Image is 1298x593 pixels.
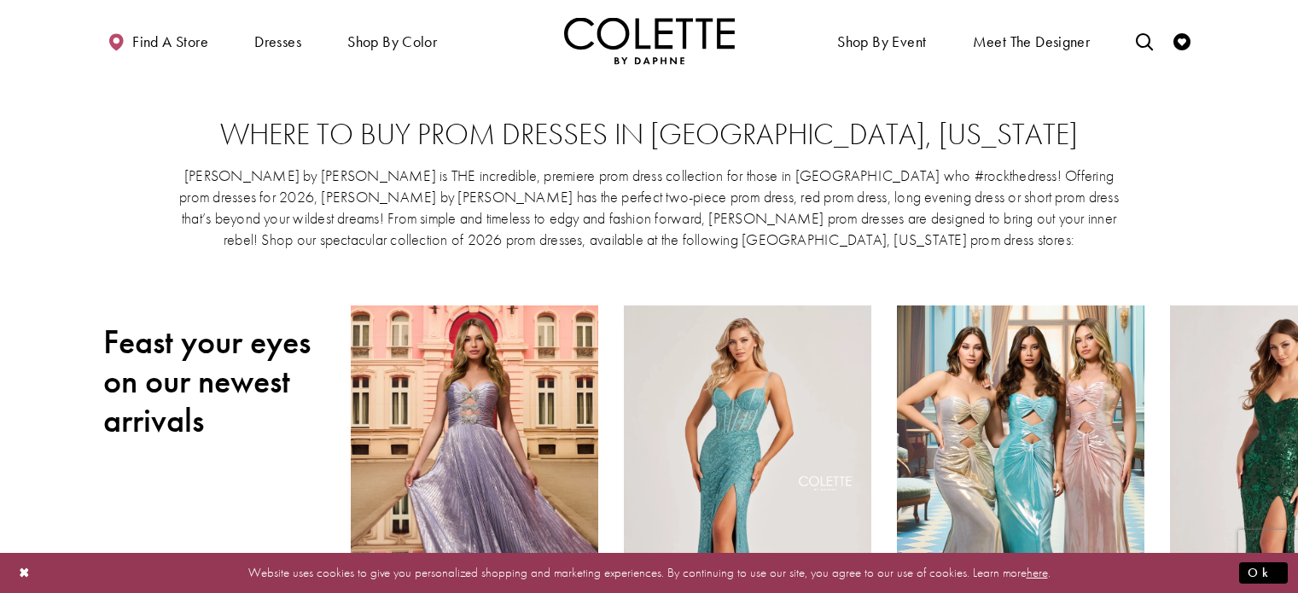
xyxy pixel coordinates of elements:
h2: Feast your eyes on our newest arrivals [103,323,325,440]
a: Visit Home Page [564,17,735,64]
a: Find a store [103,17,212,64]
span: Shop By Event [837,33,926,50]
span: Dresses [250,17,306,64]
a: Meet the designer [969,17,1095,64]
span: Shop By Event [833,17,930,64]
span: Shop by color [347,33,437,50]
button: Close Dialog [10,558,39,588]
p: [PERSON_NAME] by [PERSON_NAME] is THE incredible, premiere prom dress collection for those in [GE... [178,165,1120,250]
img: Colette by Daphne [564,17,735,64]
span: Meet the designer [973,33,1091,50]
a: Toggle search [1132,17,1157,64]
p: Website uses cookies to give you personalized shopping and marketing experiences. By continuing t... [123,561,1175,584]
button: Submit Dialog [1239,562,1288,584]
span: Shop by color [343,17,441,64]
h2: Where to buy prom dresses in [GEOGRAPHIC_DATA], [US_STATE] [137,118,1161,152]
a: here [1027,564,1048,581]
span: Dresses [254,33,301,50]
span: Find a store [132,33,208,50]
a: Check Wishlist [1169,17,1195,64]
